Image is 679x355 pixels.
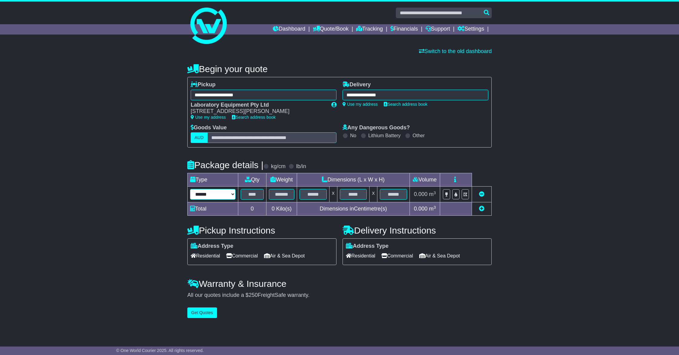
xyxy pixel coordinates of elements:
label: lb/in [296,163,306,170]
td: Total [188,202,238,216]
a: Remove this item [479,191,484,197]
a: Support [426,24,450,35]
label: Address Type [191,243,233,250]
td: x [370,187,377,202]
span: 0.000 [414,191,427,197]
div: All our quotes include a $ FreightSafe warranty. [187,292,492,299]
label: Pickup [191,81,216,88]
label: kg/cm [271,163,286,170]
span: Commercial [226,251,258,260]
span: © One World Courier 2025. All rights reserved. [116,348,204,353]
a: Quote/Book [313,24,349,35]
a: Financials [390,24,418,35]
td: 0 [238,202,266,216]
h4: Warranty & Insurance [187,279,492,289]
span: Commercial [381,251,413,260]
a: Add new item [479,206,484,212]
label: Other [413,133,425,138]
sup: 3 [433,205,436,210]
a: Use my address [191,115,226,120]
sup: 3 [433,191,436,195]
td: Qty [238,173,266,187]
h4: Delivery Instructions [343,225,492,235]
label: No [350,133,356,138]
td: Type [188,173,238,187]
a: Switch to the old dashboard [419,48,492,54]
h4: Pickup Instructions [187,225,336,235]
td: Weight [266,173,297,187]
span: 250 [249,292,258,298]
span: m [429,206,436,212]
label: Address Type [346,243,389,250]
a: Dashboard [273,24,305,35]
td: Volume [410,173,440,187]
h4: Package details | [187,160,263,170]
span: 0.000 [414,206,427,212]
label: Goods Value [191,124,227,131]
h4: Begin your quote [187,64,492,74]
td: Kilo(s) [266,202,297,216]
button: Get Quotes [187,307,217,318]
span: Residential [346,251,375,260]
a: Search address book [384,102,427,107]
label: AUD [191,132,208,143]
span: Air & Sea Depot [264,251,305,260]
span: Residential [191,251,220,260]
span: Air & Sea Depot [419,251,460,260]
div: [STREET_ADDRESS][PERSON_NAME] [191,108,325,115]
a: Search address book [232,115,276,120]
a: Settings [457,24,484,35]
td: Dimensions (L x W x H) [297,173,410,187]
label: Lithium Battery [368,133,401,138]
td: Dimensions in Centimetre(s) [297,202,410,216]
a: Use my address [343,102,378,107]
td: x [329,187,337,202]
label: Any Dangerous Goods? [343,124,410,131]
a: Tracking [356,24,383,35]
div: Laboratory Equipment Pty Ltd [191,102,325,108]
span: m [429,191,436,197]
span: 0 [272,206,275,212]
label: Delivery [343,81,371,88]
